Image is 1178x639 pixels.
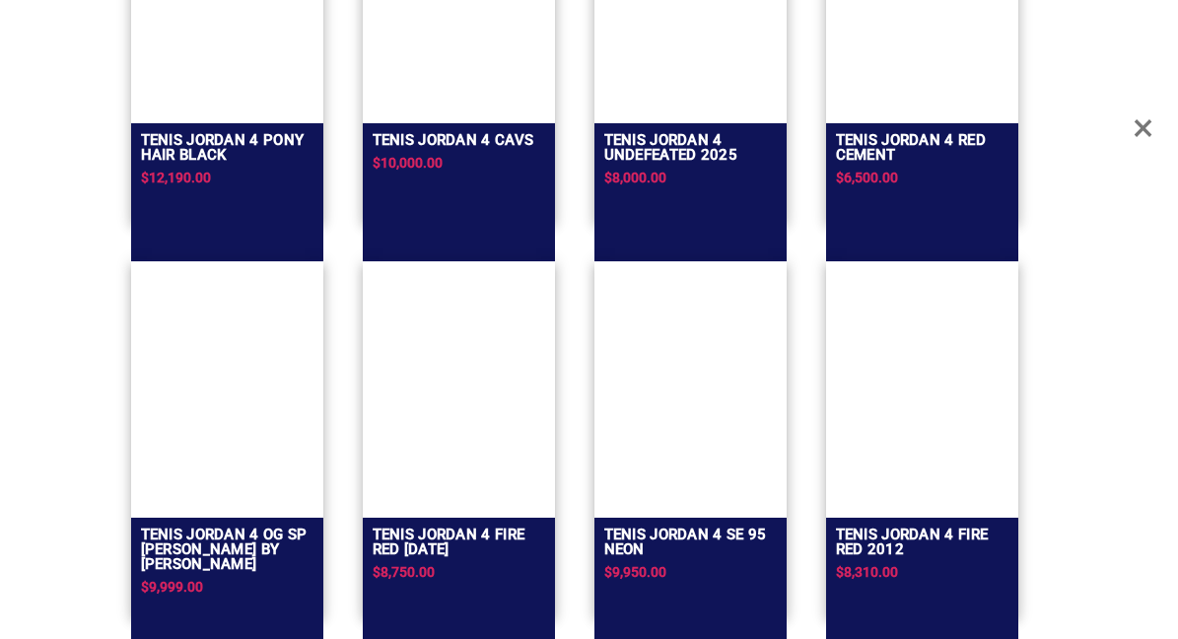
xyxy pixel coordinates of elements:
h2: Tenis Jordan 4 Fire Red 2012 [836,528,1008,557]
h2: TENIS JORDAN 4 UNDEFEATED 2025 [604,133,777,163]
span: $8,000.00 [604,170,666,185]
a: TENIS JORDAN 4 OG SP NIGEL SYLVESTER BRICK BY BRYCKTENIS JORDAN 4 OG SP [PERSON_NAME] BY [PERSON_... [131,259,323,614]
span: $8,750.00 [373,564,435,580]
span: $10,000.00 [373,155,443,171]
span: $12,190.00 [141,170,211,185]
img: Tenis Jordan 4 Pony Hair Black [141,15,313,111]
h2: Tenis Jordan 4 Se 95 Neon [604,528,777,557]
a: Tenis Jordan 4 Fire Red Singles Day 2018Tenis Jordan 4 Fire Red [DATE]$8,750.00 [363,259,555,614]
span: $8,310.00 [836,564,898,580]
h2: TENIS JORDAN 4 CAVS [373,133,534,148]
img: TENIS JORDAN 4 OG SP NIGEL SYLVESTER BRICK BY BRYCK [141,414,313,506]
span: Close Overlay [1133,99,1153,158]
img: Tenis Jordan 4 Se 95 Neon [604,399,777,506]
img: Tenis Jordan 4 Red Cement [836,5,1008,110]
span: $9,999.00 [141,579,203,595]
img: Tenis Jordan 4 Fire Red 2012 [836,333,1008,506]
h2: Tenis Jordan 4 Red Cement [836,133,1008,163]
span: $6,500.00 [836,170,898,185]
span: $9,950.00 [604,564,666,580]
img: Tenis Jordan 4 Fire Red Singles Day 2018 [373,333,545,506]
h2: TENIS JORDAN 4 OG SP [PERSON_NAME] BY [PERSON_NAME] [141,528,313,572]
h2: Tenis Jordan 4 Fire Red [DATE] [373,528,545,557]
h2: Tenis Jordan 4 Pony Hair Black [141,133,313,163]
a: Tenis Jordan 4 Fire Red 2012Tenis Jordan 4 Fire Red 2012$8,310.00 [826,259,1018,614]
a: Tenis Jordan 4 Se 95 NeonTenis Jordan 4 Se 95 Neon$9,950.00 [594,259,787,614]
